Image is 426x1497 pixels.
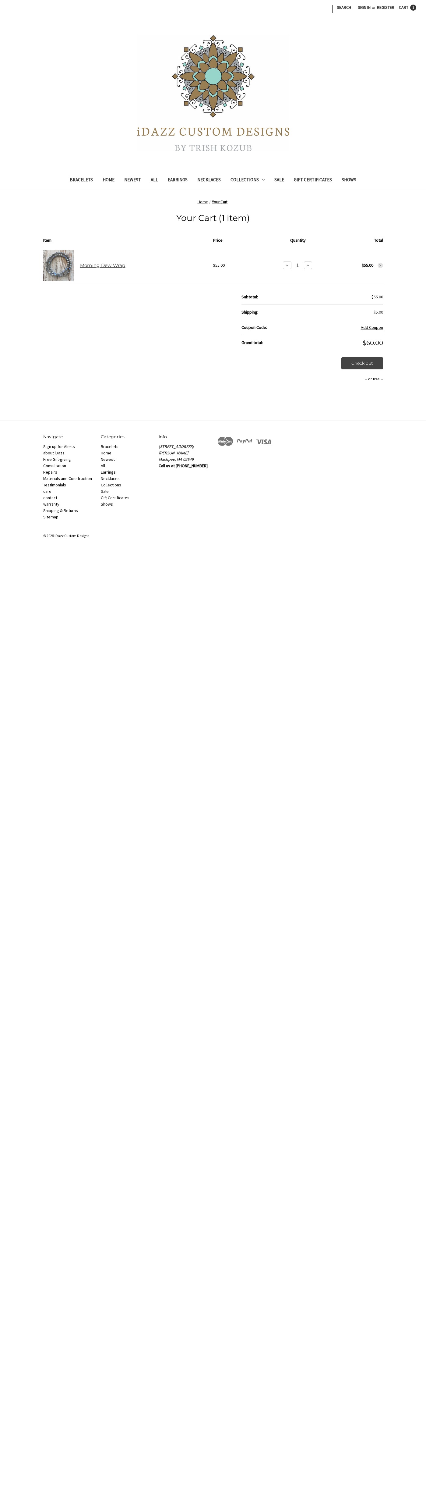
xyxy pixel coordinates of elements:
a: Home [101,450,111,456]
a: Shows [337,173,361,188]
a: Free Gift-giving Consultation [43,457,71,468]
span: $60.00 [363,339,383,347]
a: Check out [341,357,383,369]
a: Sign up for Alerts [43,444,75,449]
th: Price [213,237,270,248]
button: Add Coupon [361,324,383,331]
a: about iDazz [43,450,65,456]
span: 1 [410,5,416,11]
a: Home [198,199,208,204]
a: care [43,489,51,494]
a: Gift Certificates [289,173,337,188]
a: Necklaces [101,476,120,481]
h5: Info [159,434,210,440]
th: Quantity [270,237,326,248]
a: Home [98,173,119,188]
span: $55.00 [371,294,383,300]
h5: Navigate [43,434,95,440]
a: Sale [269,173,289,188]
a: Collections [101,482,121,488]
a: Collections [226,173,269,188]
a: Sale [101,489,109,494]
a: Repairs [43,469,57,475]
a: Gift Certificates [101,495,129,500]
a: Earrings [101,469,116,475]
h5: Categories [101,434,152,440]
a: Sitemap [43,514,58,520]
span: or [371,4,376,11]
a: Necklaces [192,173,226,188]
a: Bracelets [101,444,118,449]
strong: Call us at [PHONE_NUMBER] [159,463,208,468]
span: Cart [399,5,408,10]
a: Materials and Construction [43,476,92,481]
a: $5.00 [374,309,383,315]
a: warranty [43,501,59,507]
p: © 2025 iDazz Custom Designs [43,533,383,539]
a: Your Cart [212,199,227,204]
a: Newest [119,173,146,188]
a: Shows [101,501,113,507]
th: Total [326,237,383,248]
a: Newest [101,457,115,462]
img: iDazz Custom Designs [137,35,289,151]
a: All [146,173,163,188]
a: contact [43,495,57,500]
h1: Your Cart (1 item) [43,212,383,224]
p: -- or use -- [307,376,383,382]
strong: $55.00 [362,262,373,268]
a: Testimonials [43,482,66,488]
strong: Coupon Code: [241,325,267,330]
span: $55.00 [213,262,225,268]
a: All [101,463,105,468]
a: Earrings [163,173,192,188]
th: Item [43,237,213,248]
strong: Shipping: [241,309,258,315]
strong: Subtotal: [241,294,258,300]
address: [STREET_ADDRESS][PERSON_NAME] Mashpee, MA 02649 [159,443,210,463]
nav: Breadcrumb [43,199,383,205]
li: | [331,2,333,14]
a: Morning Dew Wrap [80,262,125,268]
a: Shipping & Returns [43,508,78,513]
strong: Grand total: [241,340,263,345]
a: Bracelets [65,173,98,188]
